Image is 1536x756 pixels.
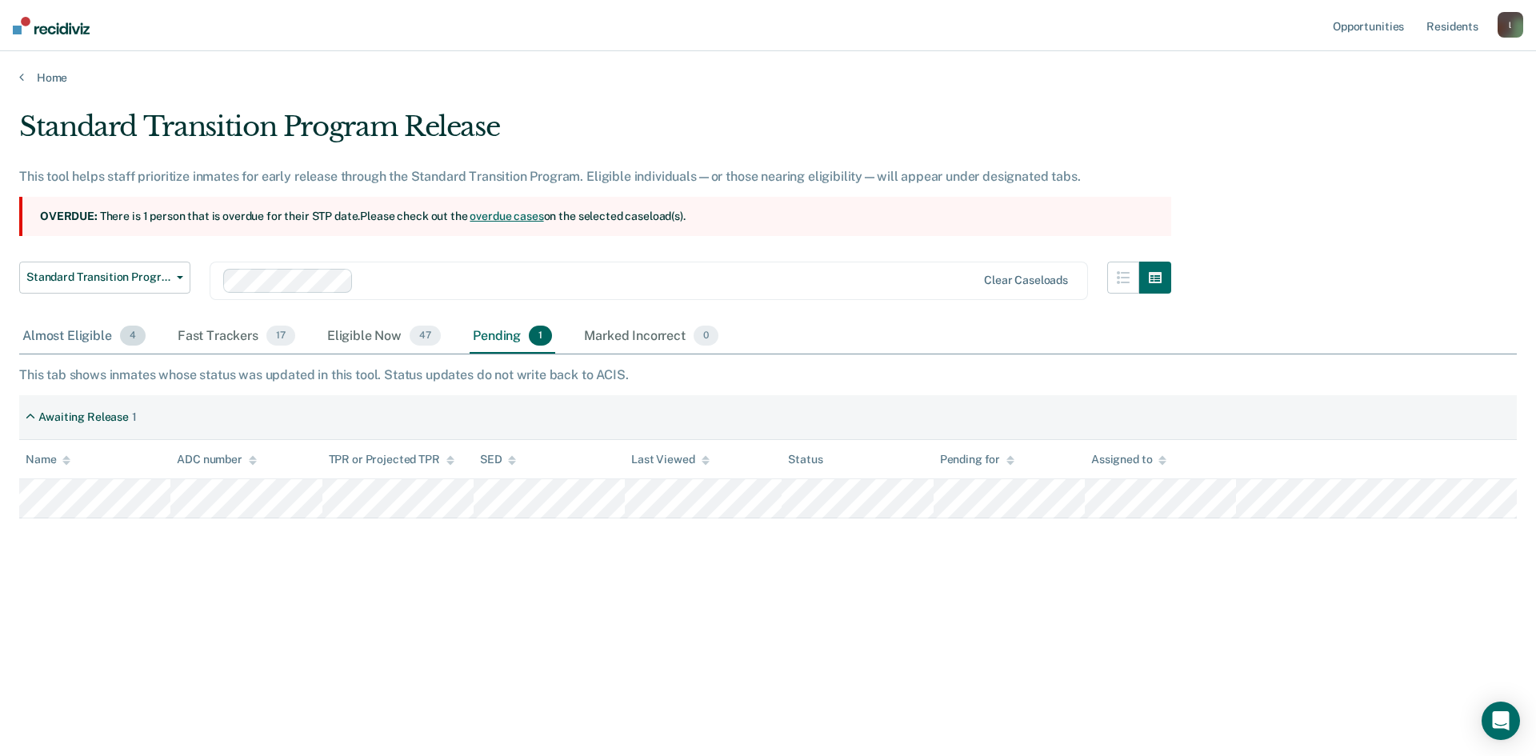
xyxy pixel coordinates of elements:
[329,453,454,466] div: TPR or Projected TPR
[410,326,441,346] span: 47
[174,319,298,354] div: Fast Trackers17
[1482,702,1520,740] div: Open Intercom Messenger
[470,210,543,222] a: overdue cases
[19,169,1171,184] div: This tool helps staff prioritize inmates for early release through the Standard Transition Progra...
[631,453,709,466] div: Last Viewed
[19,262,190,294] button: Standard Transition Program Release
[480,453,517,466] div: SED
[19,197,1171,236] section: There is 1 person that is overdue for their STP date. Please check out the on the selected caselo...
[19,367,1517,382] div: This tab shows inmates whose status was updated in this tool. Status updates do not write back to...
[940,453,1014,466] div: Pending for
[26,270,170,284] span: Standard Transition Program Release
[788,453,822,466] div: Status
[19,110,1171,156] div: Standard Transition Program Release
[581,319,722,354] div: Marked Incorrect0
[324,319,444,354] div: Eligible Now47
[13,17,90,34] img: Recidiviz
[1091,453,1166,466] div: Assigned to
[19,404,143,430] div: Awaiting Release1
[19,70,1517,85] a: Home
[26,453,70,466] div: Name
[120,326,146,346] span: 4
[177,453,257,466] div: ADC number
[40,210,98,222] strong: Overdue:
[470,319,555,354] div: Pending1
[19,319,149,354] div: Almost Eligible4
[1498,12,1523,38] button: l
[266,326,295,346] span: 17
[132,410,137,424] div: 1
[529,326,552,346] span: 1
[694,326,718,346] span: 0
[984,274,1068,287] div: Clear caseloads
[38,410,129,424] div: Awaiting Release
